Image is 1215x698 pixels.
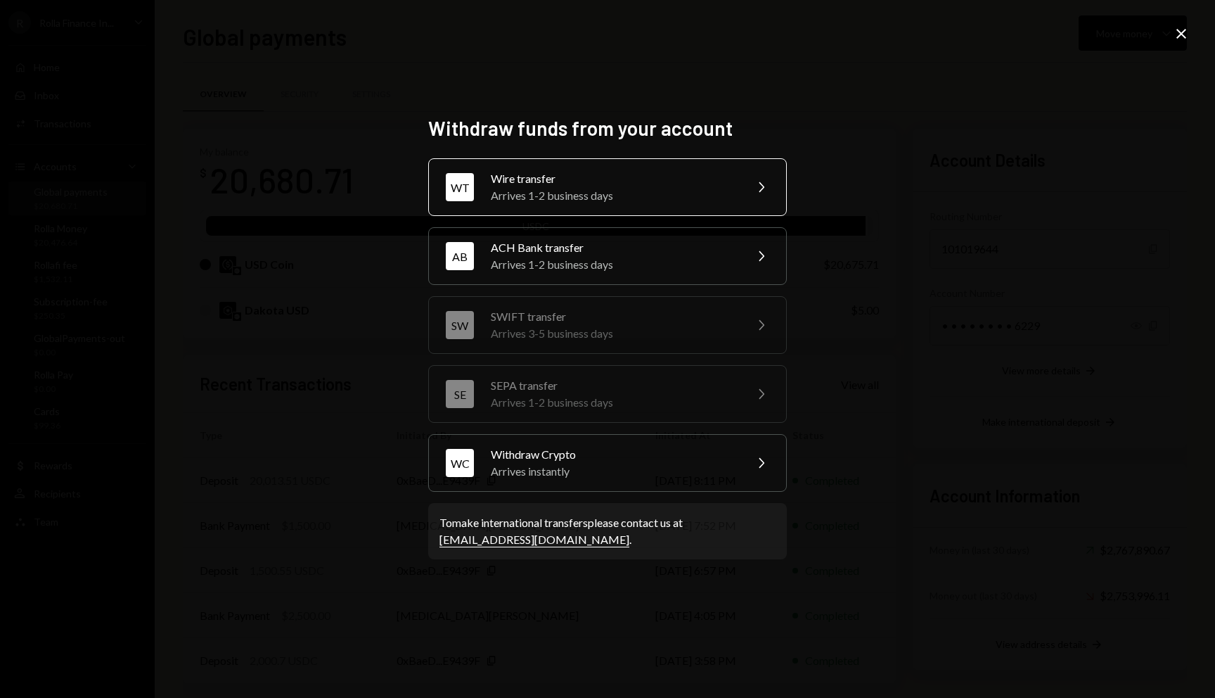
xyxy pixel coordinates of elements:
[446,242,474,270] div: AB
[491,377,735,394] div: SEPA transfer
[439,514,776,548] div: To make international transfers please contact us at .
[428,296,787,354] button: SWSWIFT transferArrives 3-5 business days
[446,449,474,477] div: WC
[446,380,474,408] div: SE
[491,256,735,273] div: Arrives 1-2 business days
[428,227,787,285] button: ABACH Bank transferArrives 1-2 business days
[446,173,474,201] div: WT
[491,308,735,325] div: SWIFT transfer
[491,239,735,256] div: ACH Bank transfer
[428,115,787,142] h2: Withdraw funds from your account
[446,311,474,339] div: SW
[428,158,787,216] button: WTWire transferArrives 1-2 business days
[491,446,735,463] div: Withdraw Crypto
[491,325,735,342] div: Arrives 3-5 business days
[428,434,787,492] button: WCWithdraw CryptoArrives instantly
[428,365,787,423] button: SESEPA transferArrives 1-2 business days
[439,533,629,547] a: [EMAIL_ADDRESS][DOMAIN_NAME]
[491,463,735,480] div: Arrives instantly
[491,187,735,204] div: Arrives 1-2 business days
[491,394,735,411] div: Arrives 1-2 business days
[491,170,735,187] div: Wire transfer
